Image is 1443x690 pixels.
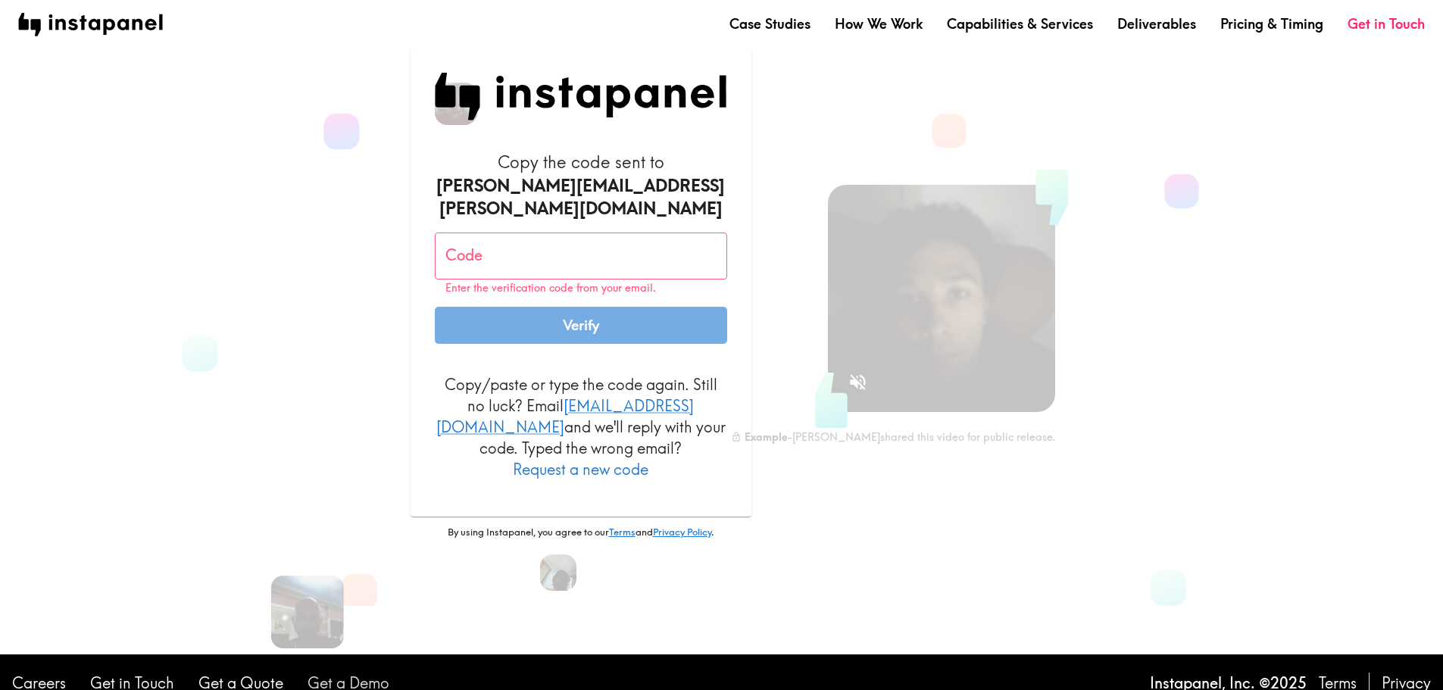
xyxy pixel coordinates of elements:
p: Enter the verification code from your email. [445,282,717,295]
a: Capabilities & Services [947,14,1093,33]
a: Pricing & Timing [1220,14,1323,33]
a: Case Studies [729,14,811,33]
a: Get in Touch [1348,14,1425,33]
a: [EMAIL_ADDRESS][DOMAIN_NAME] [436,396,695,436]
img: instapanel [18,13,163,36]
a: Privacy Policy [653,526,711,538]
a: How We Work [835,14,923,33]
button: Verify [435,307,727,345]
div: - [PERSON_NAME] shared this video for public release. [731,430,1055,444]
button: Sound is off [842,366,874,398]
img: Instapanel [435,73,727,120]
img: Jacqueline [540,554,576,591]
a: Terms [609,526,636,538]
img: Ari [270,576,343,648]
div: [PERSON_NAME][EMAIL_ADDRESS][PERSON_NAME][DOMAIN_NAME] [435,174,727,221]
p: By using Instapanel, you agree to our and . [411,526,751,539]
p: Copy/paste or type the code again. Still no luck? Email and we'll reply with your code. Typed the... [435,374,727,480]
a: Deliverables [1117,14,1196,33]
button: Request a new code [513,459,648,480]
b: Example [745,430,787,444]
h6: Copy the code sent to [435,151,727,220]
input: xxx_xxx_xxx [435,233,727,279]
